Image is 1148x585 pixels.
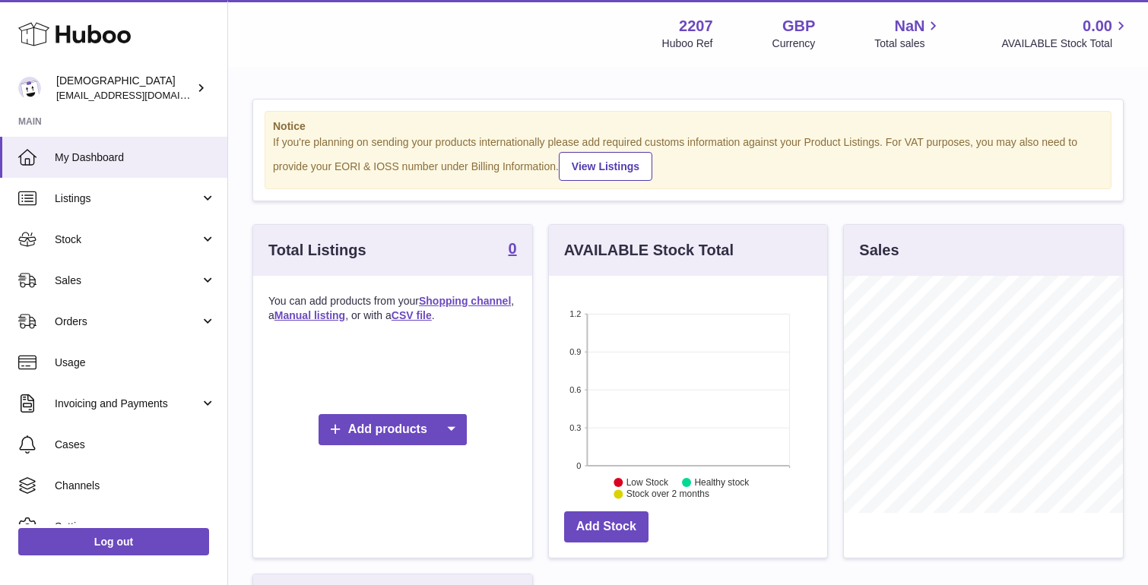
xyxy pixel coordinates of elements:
[509,241,517,256] strong: 0
[569,385,581,394] text: 0.6
[55,520,216,534] span: Settings
[55,315,200,329] span: Orders
[509,241,517,259] a: 0
[662,36,713,51] div: Huboo Ref
[56,74,193,103] div: [DEMOGRAPHIC_DATA]
[874,16,942,51] a: NaN Total sales
[55,438,216,452] span: Cases
[679,16,713,36] strong: 2207
[1083,16,1112,36] span: 0.00
[859,240,899,261] h3: Sales
[55,274,200,288] span: Sales
[576,461,581,470] text: 0
[268,294,517,323] p: You can add products from your , a , or with a .
[55,232,200,247] span: Stock
[894,16,924,36] span: NaN
[18,77,41,100] img: christianwedge@yahoo.com
[874,36,942,51] span: Total sales
[694,477,750,488] text: Healthy stock
[782,16,815,36] strong: GBP
[626,477,669,488] text: Low Stock
[569,423,581,432] text: 0.3
[268,240,366,261] h3: Total Listings
[55,479,216,493] span: Channels
[564,240,734,261] h3: AVAILABLE Stock Total
[56,89,224,101] span: [EMAIL_ADDRESS][DOMAIN_NAME]
[419,295,511,307] a: Shopping channel
[626,489,709,500] text: Stock over 2 months
[55,150,216,165] span: My Dashboard
[559,152,652,181] a: View Listings
[1001,36,1130,51] span: AVAILABLE Stock Total
[273,135,1103,181] div: If you're planning on sending your products internationally please add required customs informati...
[274,309,345,321] a: Manual listing
[18,528,209,555] a: Log out
[392,309,432,321] a: CSV file
[55,356,216,370] span: Usage
[564,511,649,542] a: Add Stock
[55,397,200,411] span: Invoicing and Payments
[1001,16,1130,51] a: 0.00 AVAILABLE Stock Total
[319,414,467,445] a: Add products
[273,119,1103,134] strong: Notice
[569,347,581,356] text: 0.9
[772,36,816,51] div: Currency
[55,191,200,206] span: Listings
[569,309,581,318] text: 1.2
